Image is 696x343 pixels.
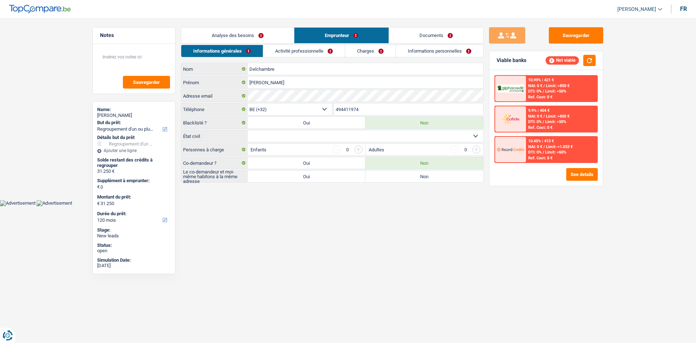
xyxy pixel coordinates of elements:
label: Enfants [250,147,266,152]
span: DTI: 0% [528,150,542,155]
label: Montant du prêt: [97,194,169,200]
span: / [543,89,544,94]
button: Sauvegarder [123,76,170,89]
div: Détails but du prêt [97,135,171,140]
span: / [543,144,545,149]
span: DTI: 0% [528,89,542,94]
div: Status: [97,242,171,248]
label: But du prêt: [97,120,169,126]
span: Limit: >800 € [546,114,569,119]
span: Limit: <50% [545,119,566,124]
label: Personnes à charge [181,144,248,155]
label: Non [365,157,483,169]
h5: Notes [100,32,168,38]
div: Ref. Cost: 0 € [528,125,552,130]
label: Téléphone [181,103,248,115]
label: Non [365,171,483,182]
a: Activité professionnelle [263,45,345,57]
div: Ref. Cost: 0 € [528,156,552,160]
label: Prénom [181,77,248,88]
span: Limit: <60% [545,150,566,155]
div: 31.250 € [97,168,171,174]
span: / [543,114,545,119]
div: New leads [97,233,171,239]
img: Record Credits [497,143,524,156]
a: Informations générales [181,45,263,57]
span: NAI: 0 € [528,114,542,119]
div: 0 [344,147,351,152]
label: Oui [248,157,365,169]
div: 10.99% | 421 € [528,78,554,82]
div: Ref. Cost: 0 € [528,95,552,99]
span: Limit: <50% [545,89,566,94]
span: NAI: 0 € [528,83,542,88]
span: Sauvegarder [133,80,160,85]
span: € [97,184,100,190]
span: DTI: 0% [528,119,542,124]
a: Informations personnelles [396,45,483,57]
span: / [543,83,545,88]
img: Cofidis [497,112,524,126]
div: Simulation Date: [97,257,171,263]
img: Advertisement [37,200,72,206]
div: Name: [97,107,171,113]
a: Analyse des besoins [181,28,294,43]
div: Not viable [546,56,579,64]
div: 9.9% | 404 € [528,108,550,113]
div: Viable banks [497,57,526,64]
label: Non [365,117,483,128]
a: Documents [389,28,483,43]
label: Nom [181,63,248,75]
input: 401020304 [334,103,484,115]
label: Blacklisté ? [181,117,248,128]
a: Charges [345,45,395,57]
label: Supplément à emprunter: [97,178,169,184]
div: Solde restant des crédits à regrouper [97,157,171,168]
span: [PERSON_NAME] [617,6,656,12]
button: See details [566,168,598,181]
label: Durée du prêt: [97,211,169,217]
div: fr [680,5,687,12]
div: 0 [462,147,469,152]
div: open [97,248,171,254]
span: NAI: 0 € [528,144,542,149]
div: Stage: [97,227,171,233]
a: Emprunteur [294,28,389,43]
img: AlphaCredit [497,85,524,93]
label: Oui [248,171,365,182]
button: Sauvegarder [549,27,603,44]
label: Co-demandeur ? [181,157,248,169]
label: Le co-demandeur et moi-même habitons à la même adresse [181,171,248,182]
span: / [543,119,544,124]
span: Limit: >1.033 € [546,144,573,149]
a: [PERSON_NAME] [612,3,662,15]
div: Ajouter une ligne [97,148,171,153]
span: / [543,150,544,155]
label: Oui [248,117,365,128]
label: Adresse email [181,90,248,102]
span: Limit: >850 € [546,83,569,88]
div: [DATE] [97,263,171,269]
div: 10.45% | 413 € [528,139,554,143]
div: [PERSON_NAME] [97,113,171,118]
span: € [97,201,100,207]
label: Adultes [369,147,384,152]
img: TopCompare Logo [9,5,71,13]
label: État civil [181,130,248,142]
